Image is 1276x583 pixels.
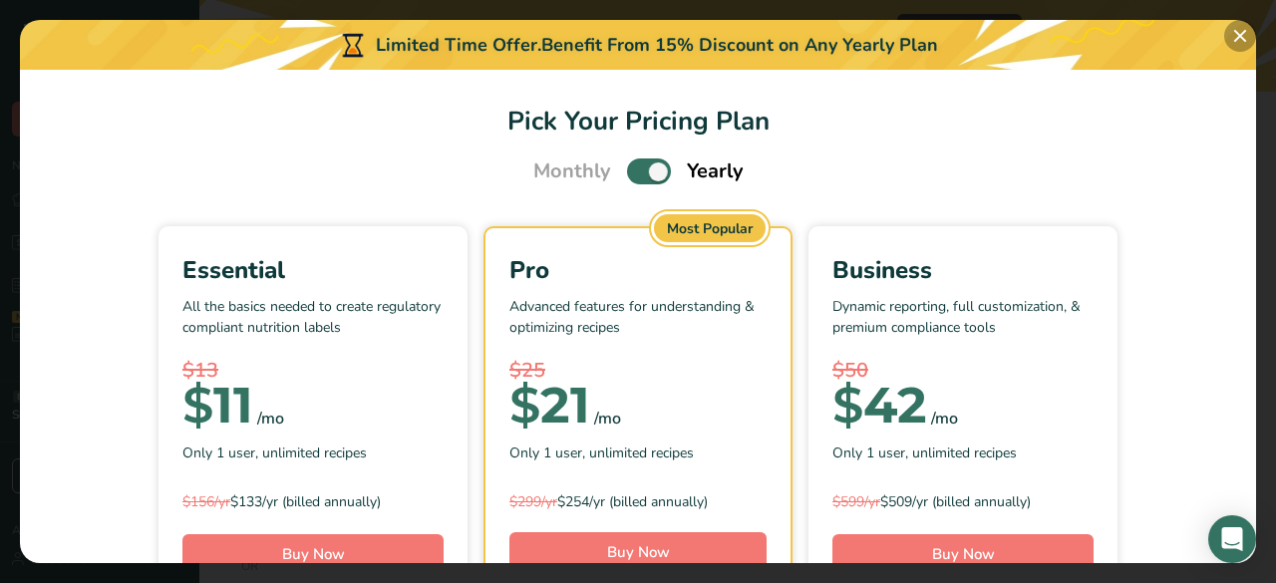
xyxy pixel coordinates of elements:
[182,375,213,436] span: $
[832,252,1094,288] div: Business
[509,442,694,463] span: Only 1 user, unlimited recipes
[509,356,767,386] div: $25
[509,492,557,511] span: $299/yr
[182,356,444,386] div: $13
[654,214,766,242] div: Most Popular
[832,356,1094,386] div: $50
[182,386,253,426] div: 11
[594,407,621,431] div: /mo
[282,544,345,564] span: Buy Now
[509,532,767,572] button: Buy Now
[832,375,863,436] span: $
[509,491,767,512] div: $254/yr (billed annually)
[932,544,995,564] span: Buy Now
[832,296,1094,356] p: Dynamic reporting, full customization, & premium compliance tools
[44,102,1232,141] h1: Pick Your Pricing Plan
[931,407,958,431] div: /mo
[533,156,611,186] span: Monthly
[182,442,367,463] span: Only 1 user, unlimited recipes
[509,386,590,426] div: 21
[607,542,670,562] span: Buy Now
[182,296,444,356] p: All the basics needed to create regulatory compliant nutrition labels
[1208,515,1256,563] div: Open Intercom Messenger
[182,252,444,288] div: Essential
[509,252,767,288] div: Pro
[832,492,880,511] span: $599/yr
[687,156,744,186] span: Yearly
[257,407,284,431] div: /mo
[182,491,444,512] div: $133/yr (billed annually)
[832,491,1094,512] div: $509/yr (billed annually)
[832,534,1094,574] button: Buy Now
[832,386,927,426] div: 42
[20,20,1256,70] div: Limited Time Offer.
[182,534,444,574] button: Buy Now
[509,296,767,356] p: Advanced features for understanding & optimizing recipes
[509,375,540,436] span: $
[832,442,1017,463] span: Only 1 user, unlimited recipes
[541,32,938,59] div: Benefit From 15% Discount on Any Yearly Plan
[182,492,230,511] span: $156/yr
